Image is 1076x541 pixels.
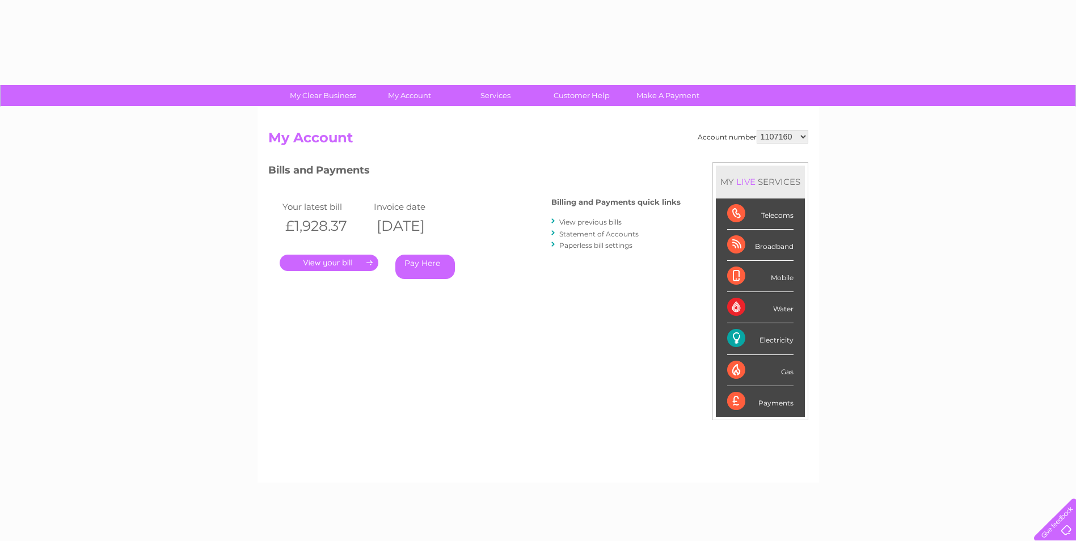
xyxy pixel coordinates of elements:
[559,241,632,250] a: Paperless bill settings
[727,386,794,417] div: Payments
[395,255,455,279] a: Pay Here
[716,166,805,198] div: MY SERVICES
[698,130,808,143] div: Account number
[268,130,808,151] h2: My Account
[551,198,681,206] h4: Billing and Payments quick links
[362,85,456,106] a: My Account
[280,214,371,238] th: £1,928.37
[276,85,370,106] a: My Clear Business
[559,230,639,238] a: Statement of Accounts
[727,198,794,230] div: Telecoms
[268,162,681,182] h3: Bills and Payments
[727,292,794,323] div: Water
[727,261,794,292] div: Mobile
[371,214,462,238] th: [DATE]
[280,199,371,214] td: Your latest bill
[449,85,542,106] a: Services
[559,218,622,226] a: View previous bills
[280,255,378,271] a: .
[727,355,794,386] div: Gas
[371,199,462,214] td: Invoice date
[621,85,715,106] a: Make A Payment
[734,176,758,187] div: LIVE
[727,323,794,354] div: Electricity
[727,230,794,261] div: Broadband
[535,85,628,106] a: Customer Help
